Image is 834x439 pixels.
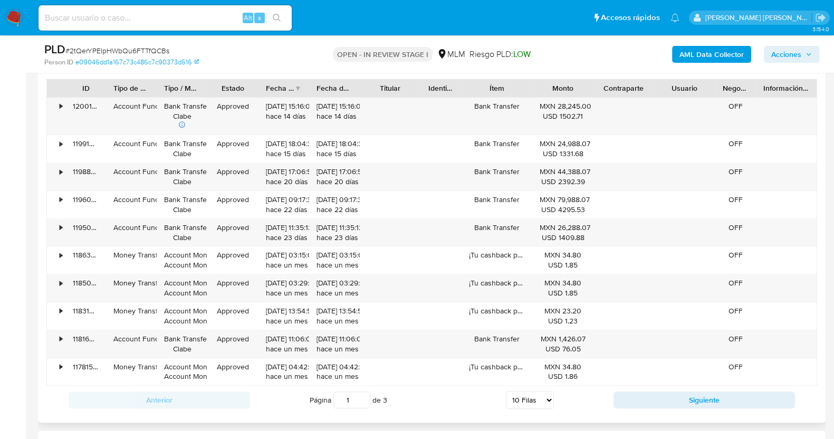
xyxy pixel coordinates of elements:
[771,46,801,63] span: Acciones
[513,48,531,60] span: LOW
[815,12,826,23] a: Salir
[44,58,73,67] b: Person ID
[469,49,531,60] span: Riesgo PLD:
[670,13,679,22] a: Notificaciones
[437,49,465,60] div: MLM
[812,25,829,33] span: 3.154.0
[333,47,433,62] p: OPEN - IN REVIEW STAGE I
[266,11,287,25] button: search-icon
[75,58,199,67] a: e09046dd1a167c73c486c7c90373d516
[65,45,169,56] span: # 2tQerYPEIpHWbQu6FTTfQCBs
[679,46,744,63] b: AML Data Collector
[705,13,812,23] p: baltazar.cabreradupeyron@mercadolibre.com.mx
[601,12,660,23] span: Accesos rápidos
[258,13,261,23] span: s
[764,46,819,63] button: Acciones
[244,13,252,23] span: Alt
[672,46,751,63] button: AML Data Collector
[44,41,65,58] b: PLD
[39,11,292,25] input: Buscar usuario o caso...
